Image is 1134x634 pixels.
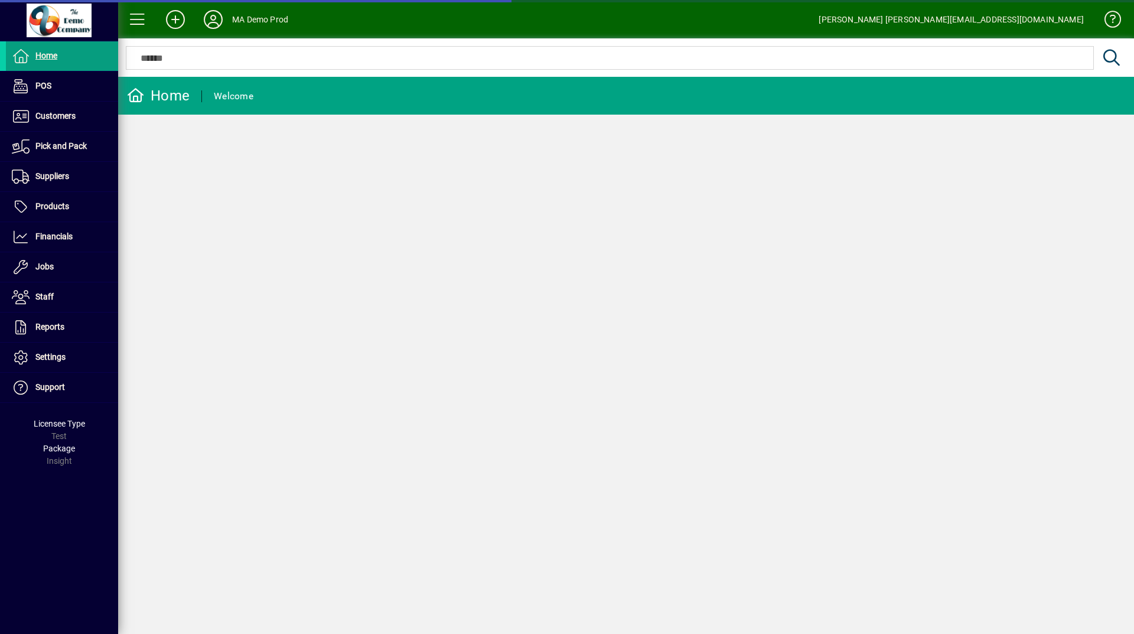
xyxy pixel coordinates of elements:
[43,444,75,453] span: Package
[34,419,85,428] span: Licensee Type
[214,87,253,106] div: Welcome
[35,171,69,181] span: Suppliers
[6,192,118,222] a: Products
[6,313,118,342] a: Reports
[35,382,65,392] span: Support
[35,111,76,121] span: Customers
[35,201,69,211] span: Products
[6,71,118,101] a: POS
[6,343,118,372] a: Settings
[35,322,64,331] span: Reports
[6,102,118,131] a: Customers
[1096,2,1119,41] a: Knowledge Base
[6,252,118,282] a: Jobs
[6,162,118,191] a: Suppliers
[819,10,1084,29] div: [PERSON_NAME] [PERSON_NAME][EMAIL_ADDRESS][DOMAIN_NAME]
[6,282,118,312] a: Staff
[35,262,54,271] span: Jobs
[35,81,51,90] span: POS
[6,222,118,252] a: Financials
[35,292,54,301] span: Staff
[35,141,87,151] span: Pick and Pack
[194,9,232,30] button: Profile
[35,352,66,362] span: Settings
[157,9,194,30] button: Add
[232,10,288,29] div: MA Demo Prod
[35,51,57,60] span: Home
[6,132,118,161] a: Pick and Pack
[6,373,118,402] a: Support
[127,86,190,105] div: Home
[35,232,73,241] span: Financials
